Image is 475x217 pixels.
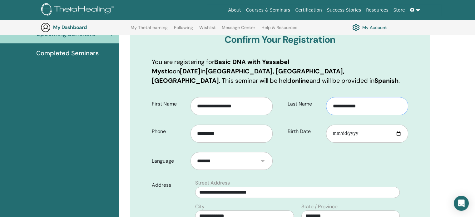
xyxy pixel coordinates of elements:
[174,25,193,35] a: Following
[152,57,408,85] p: You are registering for on in . This seminar will be held and will be provided in .
[283,98,326,110] label: Last Name
[53,24,116,30] h3: My Dashboard
[244,4,293,16] a: Courses & Seminars
[283,126,326,137] label: Birth Date
[152,67,344,85] b: [GEOGRAPHIC_DATA], [GEOGRAPHIC_DATA], [GEOGRAPHIC_DATA]
[147,179,191,191] label: Address
[374,76,398,85] b: Spanish
[41,3,116,17] img: logo.png
[36,48,99,58] span: Completed Seminars
[391,4,408,16] a: Store
[131,25,168,35] a: My ThetaLearning
[147,98,190,110] label: First Name
[352,22,387,33] a: My Account
[293,4,324,16] a: Certification
[301,203,338,210] label: State / Province
[147,155,190,167] label: Language
[195,203,205,210] label: City
[324,4,364,16] a: Success Stories
[225,4,243,16] a: About
[222,25,255,35] a: Message Center
[199,25,216,35] a: Wishlist
[291,76,309,85] b: online
[41,22,51,32] img: generic-user-icon.jpg
[152,58,289,75] b: Basic DNA with Yessabel Mystic
[352,22,360,33] img: cog.svg
[261,25,297,35] a: Help & Resources
[147,126,190,137] label: Phone
[180,67,200,75] b: [DATE]
[152,34,408,45] h3: Confirm Your Registration
[454,196,469,211] div: Open Intercom Messenger
[195,179,230,187] label: Street Address
[364,4,391,16] a: Resources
